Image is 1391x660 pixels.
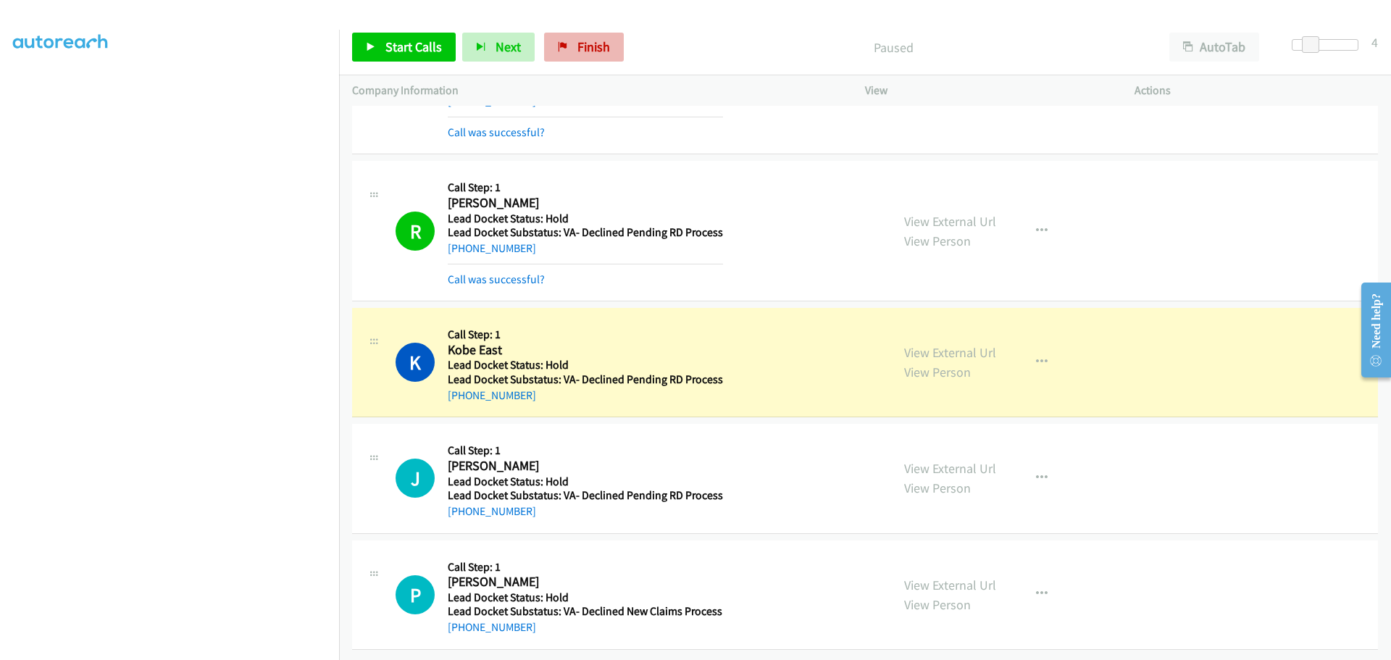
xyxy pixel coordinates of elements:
[448,458,717,475] h2: [PERSON_NAME]
[448,212,723,226] h5: Lead Docket Status: Hold
[396,459,435,498] h1: J
[865,82,1108,99] p: View
[496,38,521,55] span: Next
[544,33,624,62] a: Finish
[904,344,996,361] a: View External Url
[448,358,723,372] h5: Lead Docket Status: Hold
[396,343,435,382] h1: K
[396,212,435,251] h1: R
[448,504,536,518] a: [PHONE_NUMBER]
[448,225,723,240] h5: Lead Docket Substatus: VA- Declined Pending RD Process
[448,604,722,619] h5: Lead Docket Substatus: VA- Declined New Claims Process
[448,560,722,575] h5: Call Step: 1
[904,480,971,496] a: View Person
[904,233,971,249] a: View Person
[448,475,723,489] h5: Lead Docket Status: Hold
[904,596,971,613] a: View Person
[448,241,536,255] a: [PHONE_NUMBER]
[462,33,535,62] button: Next
[448,620,536,634] a: [PHONE_NUMBER]
[904,364,971,380] a: View Person
[448,590,722,605] h5: Lead Docket Status: Hold
[904,577,996,593] a: View External Url
[448,388,536,402] a: [PHONE_NUMBER]
[577,38,610,55] span: Finish
[448,488,723,503] h5: Lead Docket Substatus: VA- Declined Pending RD Process
[352,82,839,99] p: Company Information
[396,459,435,498] div: The call is yet to be attempted
[352,33,456,62] a: Start Calls
[385,38,442,55] span: Start Calls
[448,272,545,286] a: Call was successful?
[448,443,723,458] h5: Call Step: 1
[1135,82,1378,99] p: Actions
[448,195,717,212] h2: [PERSON_NAME]
[448,574,717,590] h2: [PERSON_NAME]
[448,327,723,342] h5: Call Step: 1
[448,125,545,139] a: Call was successful?
[396,575,435,614] h1: P
[904,213,996,230] a: View External Url
[904,460,996,477] a: View External Url
[448,372,723,387] h5: Lead Docket Substatus: VA- Declined Pending RD Process
[643,38,1143,57] p: Paused
[1169,33,1259,62] button: AutoTab
[1349,272,1391,388] iframe: Resource Center
[396,575,435,614] div: The call is yet to be attempted
[1371,33,1378,52] div: 4
[448,180,723,195] h5: Call Step: 1
[448,342,717,359] h2: Kobe East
